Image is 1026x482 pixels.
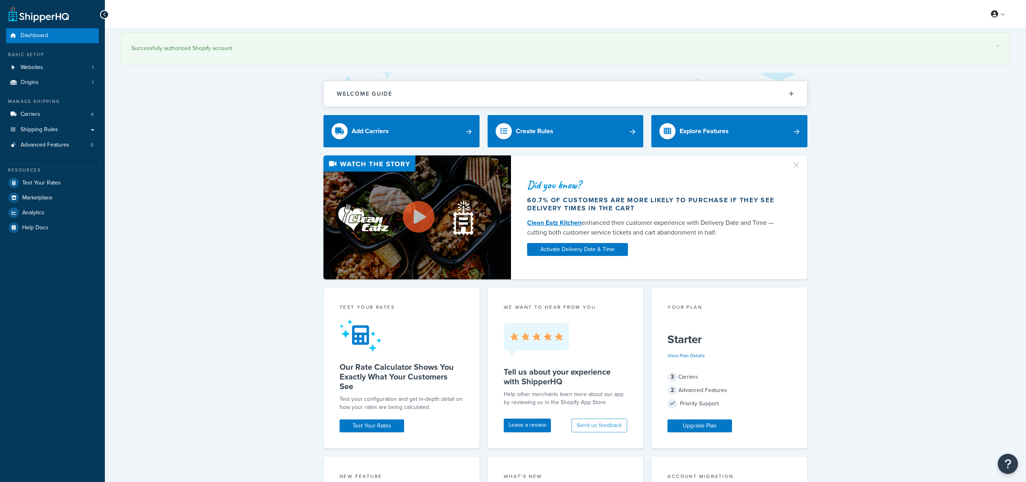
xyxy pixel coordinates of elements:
span: Analytics [22,210,44,216]
span: 4 [91,111,94,118]
a: Clean Eatz Kitchen [527,218,582,227]
div: enhanced their customer experience with Delivery Date and Time — cutting both customer service ti... [527,218,782,237]
a: Analytics [6,205,99,220]
a: Test Your Rates [6,176,99,190]
a: Shipping Rules [6,122,99,137]
div: Your Plan [667,304,791,313]
li: Carriers [6,107,99,122]
h5: Starter [667,333,791,346]
button: Open Resource Center [998,454,1018,474]
div: Explore Features [680,126,729,137]
a: Carriers4 [6,107,99,122]
span: Marketplace [22,195,52,201]
a: Origins1 [6,75,99,90]
p: Help other merchants learn more about our app by reviewing us in the Shopify App Store. [504,390,628,407]
div: Basic Setup [6,51,99,58]
span: Origins [21,79,39,86]
a: Dashboard [6,28,99,43]
span: Test Your Rates [22,180,61,187]
span: 0 [91,142,94,149]
h2: Welcome Guide [337,91,392,97]
div: Test your rates [340,304,463,313]
span: 3 [667,372,677,382]
a: Add Carriers [323,115,480,147]
span: 2 [667,386,677,395]
a: Marketplace [6,191,99,205]
div: Advanced Features [667,385,791,396]
li: Origins [6,75,99,90]
a: Websites1 [6,60,99,75]
a: × [996,43,999,49]
li: Websites [6,60,99,75]
h5: Tell us about your experience with ShipperHQ [504,367,628,386]
div: Manage Shipping [6,98,99,105]
span: Carriers [21,111,40,118]
div: What's New [504,473,628,482]
div: Create Rules [516,126,553,137]
div: Add Carriers [352,126,389,137]
div: Priority Support [667,398,791,409]
li: Advanced Features [6,138,99,153]
a: Create Rules [488,115,644,147]
p: we want to hear from you [504,304,628,311]
a: Activate Delivery Date & Time [527,243,628,256]
h5: Our Rate Calculator Shows You Exactly What Your Customers See [340,362,463,391]
a: Explore Features [651,115,807,147]
div: Test your configuration and get in-depth detail on how your rates are being calculated. [340,395,463,411]
span: Dashboard [21,32,48,39]
div: 60.7% of customers are more likely to purchase if they see delivery times in the cart [527,196,782,212]
a: Advanced Features0 [6,138,99,153]
div: Did you know? [527,179,782,191]
a: Test Your Rates [340,419,404,432]
div: Successfully authorized Shopify account [131,43,999,54]
span: Websites [21,64,43,71]
span: Advanced Features [21,142,69,149]
a: View Plan Details [667,352,705,359]
div: Carriers [667,371,791,383]
a: Upgrade Plan [667,419,732,432]
button: Welcome Guide [324,81,807,107]
span: 1 [92,64,94,71]
span: Help Docs [22,224,48,231]
div: Resources [6,167,99,174]
a: Help Docs [6,220,99,235]
img: Video thumbnail [323,155,511,279]
a: Leave a review [504,419,551,432]
div: Account Migration [667,473,791,482]
button: Send us feedback [571,419,627,432]
div: New Feature [340,473,463,482]
span: 1 [92,79,94,86]
span: Shipping Rules [21,126,58,133]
